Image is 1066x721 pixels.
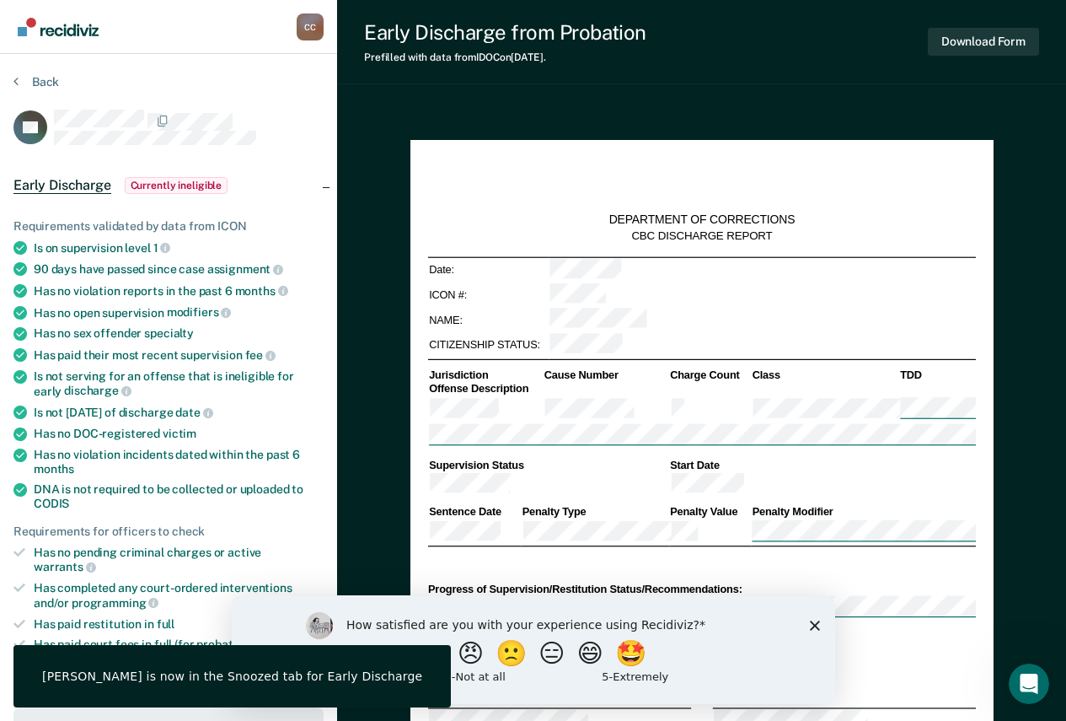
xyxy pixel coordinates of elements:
th: Supervision Status [427,458,668,472]
div: Has no sex offender [34,326,324,341]
div: Has paid their most recent supervision [34,347,324,363]
span: programming [72,596,158,610]
div: Has no DOC-registered [34,427,324,441]
div: DNA is not required to be collected or uploaded to [34,482,324,511]
div: Has no pending criminal charges or active [34,546,324,574]
td: NAME: [427,308,548,333]
th: Penalty Type [521,505,669,519]
td: ICON #: [427,282,548,308]
td: CITIZENSHIP STATUS: [427,332,548,358]
button: Back [13,74,59,89]
span: CODIS [34,497,69,510]
div: Has completed any court-ordered interventions and/or [34,581,324,610]
span: specialty [144,326,194,340]
th: Class [751,369,899,383]
div: Has no violation reports in the past 6 [34,283,324,299]
img: Recidiviz [18,18,99,36]
span: date [175,406,212,419]
div: DEPARTMENT OF CORRECTIONS [608,213,795,228]
span: fee [245,348,276,362]
td: Date: [427,257,548,282]
th: Cause Number [543,369,668,383]
span: months [235,284,288,298]
span: modifiers [167,305,232,319]
span: assignment [207,262,283,276]
div: Is not serving for an offense that is ineligible for early [34,369,324,398]
span: victim [163,427,196,440]
span: Early Discharge [13,177,111,194]
th: Charge Count [668,369,750,383]
div: Has paid restitution in [34,617,324,632]
span: months [34,462,74,476]
th: Sentence Date [427,505,521,519]
iframe: Survey by Kim from Recidiviz [232,595,835,704]
button: Profile dropdown button [297,13,324,40]
div: Has paid court fees in full (for probation [34,638,324,652]
div: CBC DISCHARGE REPORT [631,229,772,243]
div: Has no violation incidents dated within the past 6 [34,448,324,476]
button: Download Form [928,28,1039,56]
th: Offense Description [427,382,543,396]
span: warrants [34,560,96,573]
div: Is not [DATE] of discharge [34,405,324,420]
div: Prefilled with data from IDOC on [DATE] . [364,51,646,63]
span: Currently ineligible [125,177,228,194]
th: Penalty Value [668,505,750,519]
th: Jurisdiction [427,369,543,383]
span: discharge [64,384,131,397]
span: full [157,617,174,631]
div: 90 days have passed since case [34,261,324,277]
div: Has no open supervision [34,305,324,320]
div: Progress of Supervision/Restitution Status/Recommendations: [427,582,975,596]
th: TDD [898,369,975,383]
iframe: Intercom live chat [1009,664,1049,704]
div: Requirements validated by data from ICON [13,219,324,234]
div: Is on supervision level [34,240,324,256]
th: Start Date [668,458,975,472]
th: Penalty Modifier [751,505,976,519]
span: 1 [153,241,171,255]
div: Requirements for officers to check [13,525,324,539]
div: C C [297,13,324,40]
div: [PERSON_NAME] is now in the Snoozed tab for Early Discharge [42,669,422,684]
div: Early Discharge from Probation [364,20,646,45]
